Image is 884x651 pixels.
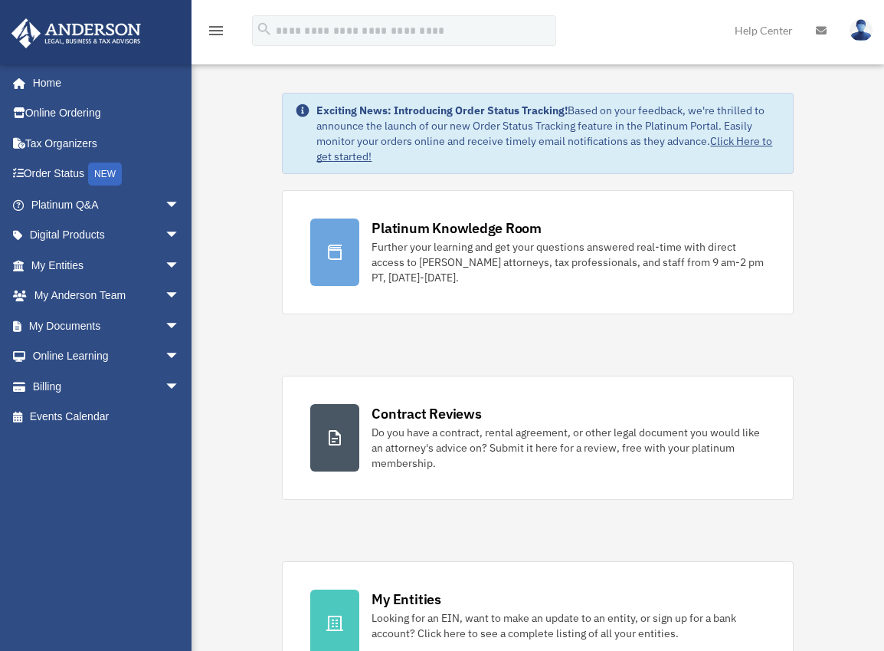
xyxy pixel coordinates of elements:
[282,376,793,500] a: Contract Reviews Do you have a contract, rental agreement, or other legal document you would like...
[7,18,146,48] img: Anderson Advisors Platinum Portal
[316,104,568,117] strong: Exciting News: Introducing Order Status Tracking!
[11,281,203,311] a: My Anderson Teamarrow_drop_down
[11,67,195,98] a: Home
[165,311,195,342] span: arrow_drop_down
[316,134,772,163] a: Click Here to get started!
[316,103,780,164] div: Based on your feedback, we're thrilled to announce the launch of our new Order Status Tracking fe...
[11,220,203,251] a: Digital Productsarrow_drop_down
[11,402,203,432] a: Events Calendar
[165,220,195,252] span: arrow_drop_down
[372,425,764,471] div: Do you have a contract, rental agreement, or other legal document you would like an attorney's ad...
[372,404,481,423] div: Contract Reviews
[165,189,195,221] span: arrow_drop_down
[165,341,195,373] span: arrow_drop_down
[207,21,225,40] i: menu
[256,21,273,38] i: search
[165,371,195,403] span: arrow_drop_down
[850,19,873,41] img: User Pic
[11,159,203,190] a: Order StatusNEW
[11,371,203,402] a: Billingarrow_drop_down
[207,27,225,40] a: menu
[11,341,203,372] a: Online Learningarrow_drop_down
[11,98,203,129] a: Online Ordering
[11,311,203,341] a: My Documentsarrow_drop_down
[11,250,203,281] a: My Entitiesarrow_drop_down
[11,128,203,159] a: Tax Organizers
[165,250,195,281] span: arrow_drop_down
[282,190,793,314] a: Platinum Knowledge Room Further your learning and get your questions answered real-time with dire...
[372,610,764,641] div: Looking for an EIN, want to make an update to an entity, or sign up for a bank account? Click her...
[165,281,195,312] span: arrow_drop_down
[372,219,542,238] div: Platinum Knowledge Room
[11,189,203,220] a: Platinum Q&Aarrow_drop_down
[372,239,764,285] div: Further your learning and get your questions answered real-time with direct access to [PERSON_NAM...
[372,590,440,609] div: My Entities
[88,163,122,186] div: NEW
